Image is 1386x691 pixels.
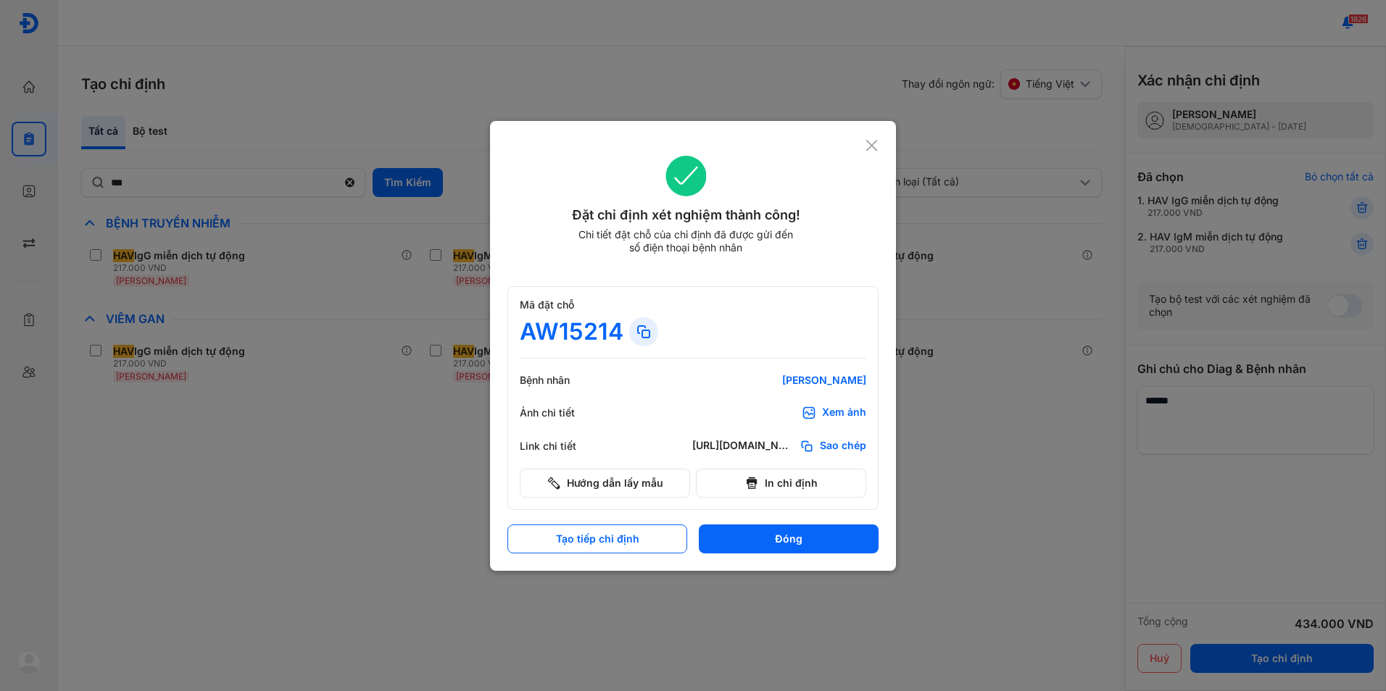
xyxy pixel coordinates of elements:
[572,228,800,254] div: Chi tiết đặt chỗ của chỉ định đã được gửi đến số điện thoại bệnh nhân
[696,469,866,498] button: In chỉ định
[692,439,794,453] div: [URL][DOMAIN_NAME]
[692,374,866,387] div: [PERSON_NAME]
[520,298,866,311] div: Mã đặt chỗ
[699,524,879,553] button: Đóng
[822,406,866,420] div: Xem ảnh
[507,524,687,553] button: Tạo tiếp chỉ định
[520,374,607,387] div: Bệnh nhân
[520,469,690,498] button: Hướng dẫn lấy mẫu
[507,205,865,225] div: Đặt chỉ định xét nghiệm thành công!
[820,439,866,453] span: Sao chép
[520,440,607,453] div: Link chi tiết
[520,317,623,346] div: AW15214
[520,406,607,419] div: Ảnh chi tiết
